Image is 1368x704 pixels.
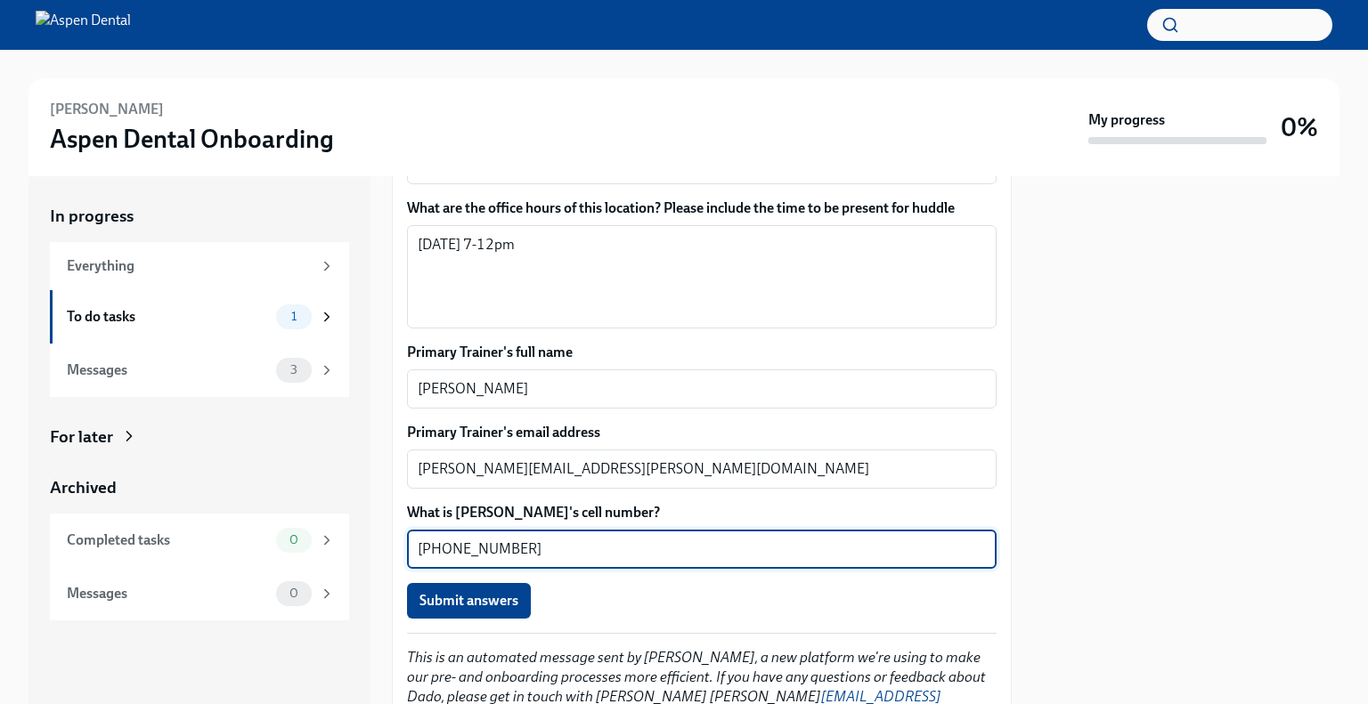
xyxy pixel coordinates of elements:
a: Archived [50,476,349,499]
a: Everything [50,242,349,290]
span: 0 [279,533,309,546]
a: Completed tasks0 [50,514,349,567]
textarea: [PERSON_NAME] [418,378,986,400]
div: To do tasks [67,307,269,327]
h6: [PERSON_NAME] [50,100,164,119]
a: For later [50,425,349,449]
a: Messages3 [50,344,349,397]
a: In progress [50,205,349,228]
textarea: [DATE] 7-12pm [418,234,986,320]
a: Messages0 [50,567,349,620]
div: Everything [67,256,312,276]
img: Aspen Dental [36,11,131,39]
label: What is [PERSON_NAME]'s cell number? [407,503,997,522]
span: Submit answers [419,592,518,610]
span: 3 [280,363,308,376]
button: Submit answers [407,583,531,619]
div: Messages [67,360,269,380]
span: 1 [281,310,307,323]
textarea: [PHONE_NUMBER] [418,538,986,560]
h3: Aspen Dental Onboarding [50,123,334,155]
div: Completed tasks [67,530,269,550]
a: To do tasks1 [50,290,349,344]
strong: My progress [1088,110,1165,130]
textarea: [PERSON_NAME][EMAIL_ADDRESS][PERSON_NAME][DOMAIN_NAME] [418,458,986,480]
label: What are the office hours of this location? Please include the time to be present for huddle [407,198,997,218]
span: 0 [279,587,309,600]
label: Primary Trainer's email address [407,423,997,442]
div: For later [50,425,113,449]
label: Primary Trainer's full name [407,343,997,362]
div: Messages [67,584,269,603]
h3: 0% [1281,111,1318,143]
